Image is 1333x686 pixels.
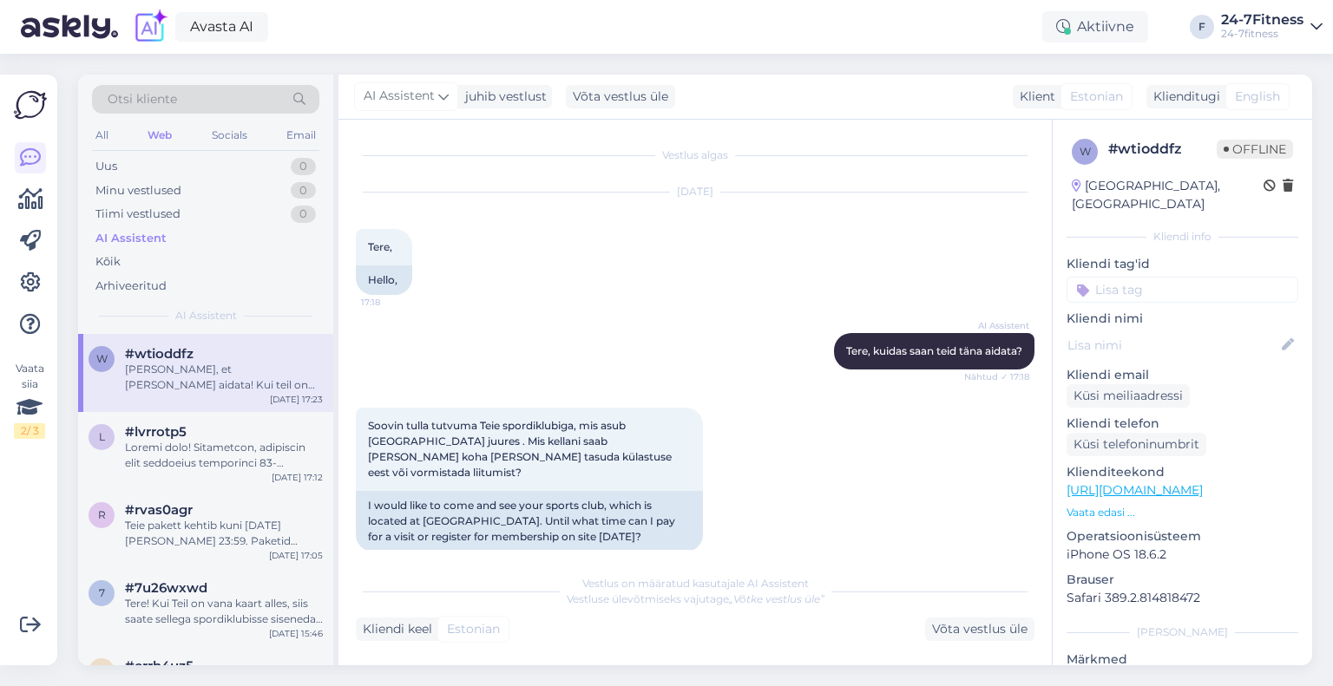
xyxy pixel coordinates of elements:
[361,296,426,309] span: 17:18
[1067,589,1298,607] p: Safari 389.2.814818472
[1067,366,1298,384] p: Kliendi email
[125,596,323,627] div: Tere! Kui Teil on vana kaart alles, siis saate sellega spordiklubisse siseneda. Füüsilise plastik...
[925,617,1034,641] div: Võta vestlus üle
[1067,255,1298,273] p: Kliendi tag'id
[567,592,824,605] span: Vestluse ülevõtmiseks vajutage
[95,158,117,175] div: Uus
[582,577,809,590] span: Vestlus on määratud kasutajale AI Assistent
[125,346,194,362] span: #wtioddfz
[1067,384,1190,408] div: Küsi meiliaadressi
[356,184,1034,199] div: [DATE]
[272,471,323,484] div: [DATE] 17:12
[95,230,167,247] div: AI Assistent
[98,664,106,677] span: c
[132,9,168,45] img: explore-ai
[144,124,175,147] div: Web
[1067,310,1298,328] p: Kliendi nimi
[364,87,435,106] span: AI Assistent
[964,319,1029,332] span: AI Assistent
[1067,415,1298,433] p: Kliendi telefon
[1067,336,1278,355] input: Lisa nimi
[1067,505,1298,520] p: Vaata edasi ...
[1067,482,1203,498] a: [URL][DOMAIN_NAME]
[270,393,323,406] div: [DATE] 17:23
[1067,433,1206,456] div: Küsi telefoninumbrit
[1067,463,1298,481] p: Klienditeekond
[269,549,323,562] div: [DATE] 17:05
[14,88,47,121] img: Askly Logo
[125,518,323,549] div: Teie pakett kehtib kuni [DATE][PERSON_NAME] 23:59. Paketid lõppevad automaatselt tähtaja saabudes...
[1070,88,1123,106] span: Estonian
[208,124,251,147] div: Socials
[356,491,703,552] div: I would like to come and see your sports club, which is located at [GEOGRAPHIC_DATA]. Until what ...
[1108,139,1217,160] div: # wtioddfz
[1146,88,1220,106] div: Klienditugi
[14,423,45,439] div: 2 / 3
[95,253,121,271] div: Kõik
[368,240,392,253] span: Tere,
[283,124,319,147] div: Email
[1067,571,1298,589] p: Brauser
[1217,140,1293,159] span: Offline
[964,370,1029,383] span: Nähtud ✓ 17:18
[1067,527,1298,546] p: Operatsioonisüsteem
[95,206,181,223] div: Tiimi vestlused
[125,580,207,596] span: #7u26wxwd
[1221,13,1303,27] div: 24-7Fitness
[125,502,193,518] span: #rvas0agr
[269,627,323,640] div: [DATE] 15:46
[96,352,108,365] span: w
[1221,27,1303,41] div: 24-7fitness
[356,265,412,295] div: Hello,
[291,158,316,175] div: 0
[98,508,106,521] span: r
[95,278,167,295] div: Arhiveeritud
[99,430,105,443] span: l
[1013,88,1055,106] div: Klient
[291,182,316,199] div: 0
[729,592,824,605] i: „Võtke vestlus üle”
[1072,177,1264,213] div: [GEOGRAPHIC_DATA], [GEOGRAPHIC_DATA]
[99,586,105,599] span: 7
[566,85,675,108] div: Võta vestlus üle
[175,12,268,42] a: Avasta AI
[14,361,45,439] div: Vaata siia
[125,658,194,674] span: #crrh4uz5
[1067,650,1298,669] p: Märkmed
[125,440,323,471] div: Loremi dolo! Sitametcon, adipiscin elit seddoeius temporinci 83-4Utlabor et dolo magnaal. Enimadm...
[356,620,432,638] div: Kliendi keel
[1067,229,1298,245] div: Kliendi info
[1221,13,1323,41] a: 24-7Fitness24-7fitness
[1067,277,1298,303] input: Lisa tag
[125,362,323,393] div: [PERSON_NAME], et [PERSON_NAME] aidata! Kui teil on veel küsimusi, andke julgelt teada.
[1190,15,1214,39] div: F
[175,308,237,323] span: AI Assistent
[1067,546,1298,564] p: iPhone OS 18.6.2
[1042,11,1148,42] div: Aktiivne
[1067,624,1298,640] div: [PERSON_NAME]
[125,424,187,440] span: #lvrrotp5
[368,419,674,479] span: Soovin tulla tutvuma Teie spordiklubiga, mis asub [GEOGRAPHIC_DATA] juures . Mis kellani saab [PE...
[92,124,112,147] div: All
[95,182,181,199] div: Minu vestlused
[356,147,1034,163] div: Vestlus algas
[846,344,1022,357] span: Tere, kuidas saan teid täna aidata?
[458,88,547,106] div: juhib vestlust
[108,90,177,108] span: Otsi kliente
[291,206,316,223] div: 0
[447,620,500,638] span: Estonian
[1235,88,1280,106] span: English
[1080,145,1091,158] span: w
